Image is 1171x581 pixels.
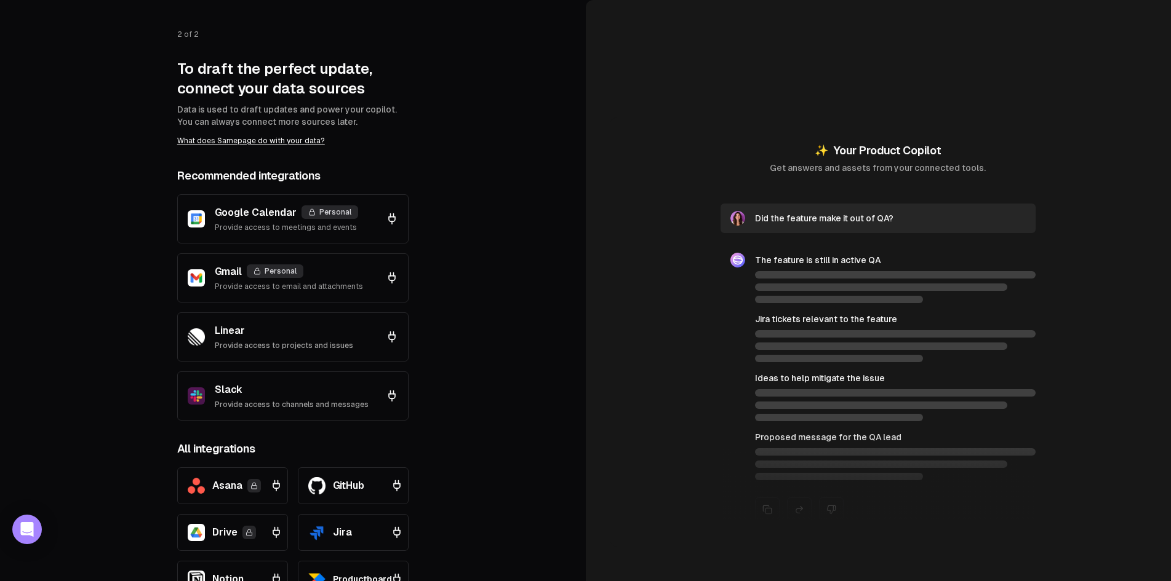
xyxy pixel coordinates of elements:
[188,478,205,494] img: Asana
[188,387,205,405] img: Slack
[215,341,353,350] p: Provide access to projects and issues
[177,30,409,39] p: 2 of 2
[177,440,409,457] h2: All integrations
[302,205,358,219] div: Personal
[215,400,369,409] p: Provide access to channels and messages
[770,162,986,174] p: Get answers and assets from your connected tools.
[298,514,409,551] button: JiraJira
[298,467,409,504] button: GitHubGitHub
[755,254,1036,266] h4: The feature is still in active QA
[177,194,409,243] button: Google CalendarGoogle CalendarPersonalProvide access to meetings and events
[308,477,326,494] img: GitHub
[188,210,205,227] img: Google Calendar
[212,478,242,493] span: Asana
[215,266,242,277] span: Gmail
[215,282,363,291] p: Provide access to email and attachments
[177,514,288,551] button: Google DriveDrive
[755,372,1036,384] h4: Ideas to help mitigate the issue
[177,103,409,128] p: Data is used to draft updates and power your copilot. You can always connect more sources later.
[188,269,205,287] img: Gmail
[755,431,1036,443] h4: Proposed message for the QA lead
[215,223,358,232] p: Provide access to meetings and events
[177,467,288,504] button: AsanaAsana
[308,524,326,541] img: Jira
[177,371,409,421] button: SlackSlackProvide access to channels and messages
[177,167,409,184] h2: Recommended integrations
[215,382,369,397] p: Slack
[177,312,409,362] button: LinearLinearProvide access to projects and issues
[177,136,325,145] a: What does Samepage do with your data?
[755,313,1036,325] h4: Jira tickets relevant to the feature
[730,253,745,267] img: Samepage orb
[770,142,986,159] h2: Your Product Copilot
[177,253,409,302] button: GmailGmailPersonalProvide access to email and attachments
[333,478,364,493] span: GitHub
[177,59,409,98] h1: To draft the perfect update, connect your data sources
[212,525,238,540] span: Drive
[188,328,205,346] img: Linear
[215,207,297,218] span: Google Calendar
[333,525,352,540] span: Jira
[815,144,828,157] span: ✨
[730,211,745,226] img: User avatar
[188,524,205,541] img: Google Drive
[247,264,303,278] div: Personal
[215,323,353,338] p: Linear
[12,515,42,544] div: Open Intercom Messenger
[755,212,893,224] span: Did the feature make it out of QA?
